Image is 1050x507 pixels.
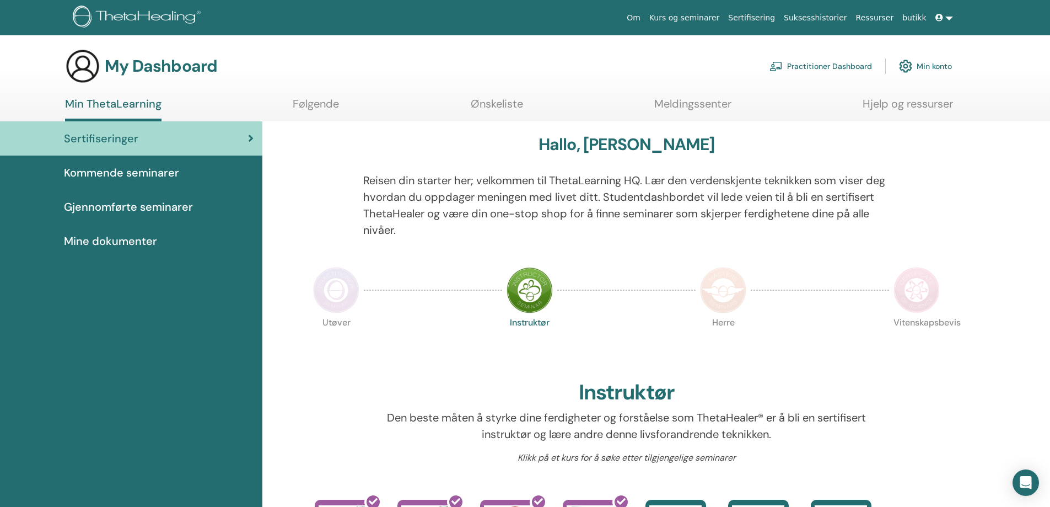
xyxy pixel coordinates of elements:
h3: My Dashboard [105,56,217,76]
p: Utøver [313,318,359,365]
a: Ønskeliste [471,97,523,119]
a: Følgende [293,97,339,119]
a: butikk [898,8,930,28]
p: Herre [700,318,746,365]
a: Kurs og seminarer [645,8,724,28]
a: Meldingssenter [654,97,731,119]
a: Suksesshistorier [779,8,852,28]
img: Certificate of Science [893,267,940,313]
a: Hjelp og ressurser [863,97,953,119]
div: Open Intercom Messenger [1013,469,1039,496]
a: Practitioner Dashboard [769,54,872,78]
img: Instructor [507,267,553,313]
a: Min ThetaLearning [65,97,161,121]
img: logo.png [73,6,204,30]
span: Gjennomførte seminarer [64,199,193,215]
p: Klikk på et kurs for å søke etter tilgjengelige seminarer [363,451,890,465]
img: chalkboard-teacher.svg [769,61,783,71]
img: Practitioner [313,267,359,313]
a: Sertifisering [724,8,779,28]
p: Reisen din starter her; velkommen til ThetaLearning HQ. Lær den verdenskjente teknikken som viser... [363,172,890,238]
img: Master [700,267,746,313]
a: Om [622,8,645,28]
h3: Hallo, [PERSON_NAME] [539,135,715,154]
span: Sertifiseringer [64,130,138,147]
span: Kommende seminarer [64,164,179,181]
p: Vitenskapsbevis [893,318,940,365]
img: generic-user-icon.jpg [65,49,100,84]
p: Instruktør [507,318,553,365]
a: Min konto [899,54,952,78]
span: Mine dokumenter [64,233,157,249]
p: Den beste måten å styrke dine ferdigheter og forståelse som ThetaHealer® er å bli en sertifisert ... [363,409,890,442]
h2: Instruktør [579,380,675,405]
img: cog.svg [899,57,912,76]
a: Ressurser [852,8,898,28]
